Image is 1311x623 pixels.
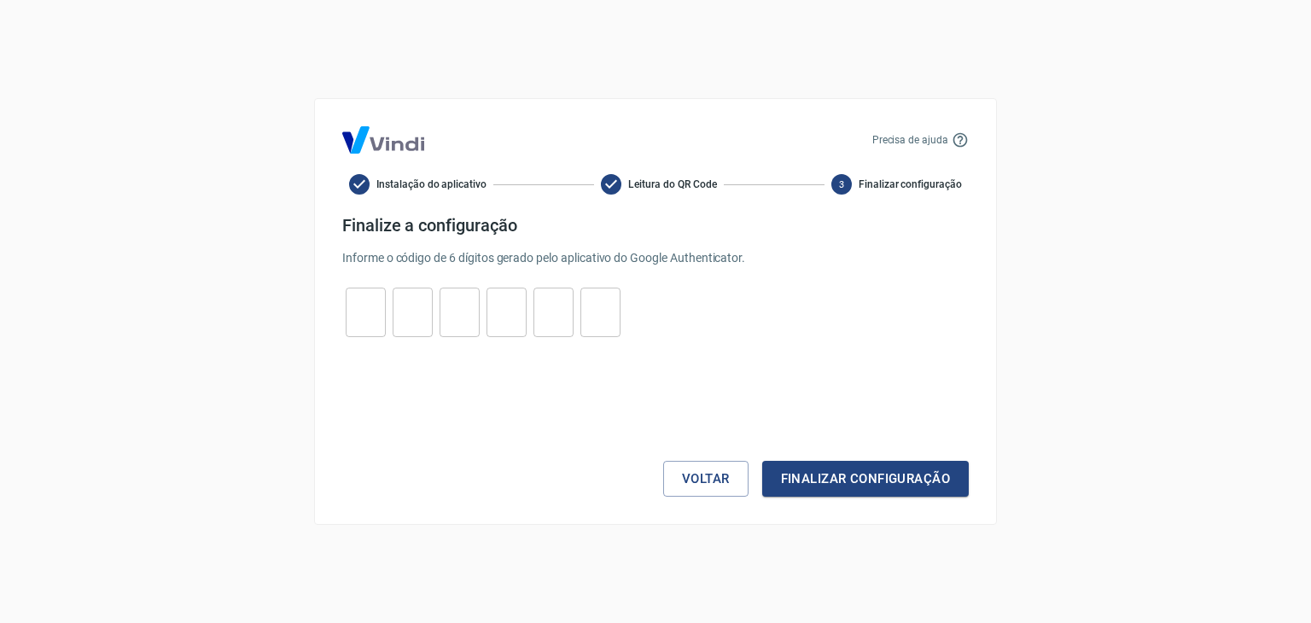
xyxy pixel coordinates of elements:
span: Instalação do aplicativo [376,177,487,192]
span: Leitura do QR Code [628,177,716,192]
p: Precisa de ajuda [872,132,948,148]
span: Finalizar configuração [859,177,962,192]
h4: Finalize a configuração [342,215,969,236]
button: Finalizar configuração [762,461,969,497]
button: Voltar [663,461,749,497]
p: Informe o código de 6 dígitos gerado pelo aplicativo do Google Authenticator. [342,249,969,267]
img: Logo Vind [342,126,424,154]
text: 3 [839,179,844,190]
